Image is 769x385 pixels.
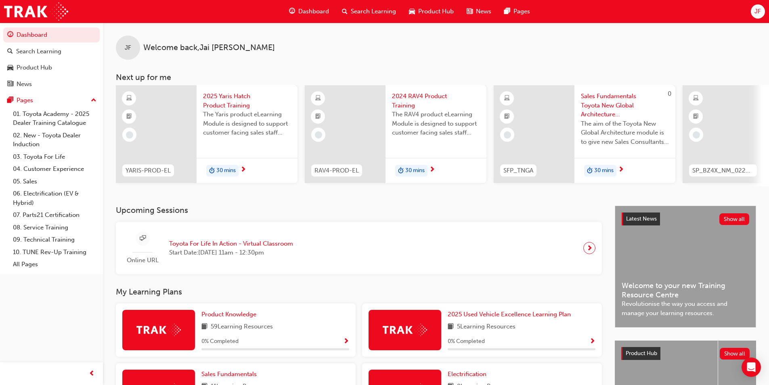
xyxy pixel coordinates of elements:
span: booktick-icon [315,112,321,122]
span: The Yaris product eLearning Module is designed to support customer facing sales staff with introd... [203,110,291,137]
button: Show all [720,348,750,360]
span: 59 Learning Resources [211,322,273,332]
span: Sales Fundamentals Toyota New Global Architecture eLearning Module [581,92,669,119]
span: car-icon [409,6,415,17]
span: Show Progress [343,338,349,345]
span: news-icon [467,6,473,17]
a: 10. TUNE Rev-Up Training [10,246,100,259]
span: next-icon [587,242,593,254]
span: 0 [668,90,671,97]
span: next-icon [618,166,624,174]
span: sessionType_ONLINE_URL-icon [140,234,146,244]
span: Pages [513,7,530,16]
button: Pages [3,93,100,108]
a: Online URLToyota For Life In Action - Virtual ClassroomStart Date:[DATE] 11am - 12:30pm [122,228,595,268]
button: Show Progress [589,337,595,347]
span: SFP_TNGA [503,166,533,175]
a: news-iconNews [460,3,498,20]
span: learningRecordVerb_NONE-icon [126,131,133,139]
button: Show all [719,213,750,225]
span: Product Hub [418,7,454,16]
span: learningResourceType_ELEARNING-icon [315,93,321,104]
span: SP_BZ4X_NM_0224_EL01 [692,166,754,175]
button: JF [751,4,765,19]
span: The RAV4 product eLearning Module is designed to support customer facing sales staff with introdu... [392,110,480,137]
a: 06. Electrification (EV & Hybrid) [10,187,100,209]
span: Product Knowledge [201,311,256,318]
span: Sales Fundamentals [201,370,257,378]
button: DashboardSearch LearningProduct HubNews [3,26,100,93]
span: guage-icon [289,6,295,17]
button: Show Progress [343,337,349,347]
span: 30 mins [216,166,236,175]
span: duration-icon [209,166,215,176]
span: Welcome to your new Training Resource Centre [622,281,749,299]
span: 0 % Completed [201,337,239,346]
a: 05. Sales [10,175,100,188]
span: car-icon [7,64,13,72]
img: Trak [383,324,427,336]
div: News [17,80,32,89]
a: guage-iconDashboard [283,3,335,20]
a: YARIS-PROD-EL2025 Yaris Hatch Product TrainingThe Yaris product eLearning Module is designed to s... [116,85,298,183]
span: Electrification [448,370,486,378]
span: Product Hub [626,350,657,357]
div: Open Intercom Messenger [742,358,761,377]
h3: My Learning Plans [116,287,602,297]
span: 5 Learning Resources [457,322,515,332]
span: learningResourceType_ELEARNING-icon [126,93,132,104]
div: Pages [17,96,33,105]
a: car-iconProduct Hub [402,3,460,20]
h3: Next up for me [103,73,769,82]
span: pages-icon [504,6,510,17]
a: Sales Fundamentals [201,370,260,379]
a: Product HubShow all [621,347,750,360]
span: booktick-icon [126,112,132,122]
span: 2025 Yaris Hatch Product Training [203,92,291,110]
a: 02. New - Toyota Dealer Induction [10,129,100,151]
a: 04. Customer Experience [10,163,100,175]
span: learningRecordVerb_NONE-icon [504,131,511,139]
span: search-icon [7,48,13,55]
a: 01. Toyota Academy - 2025 Dealer Training Catalogue [10,108,100,129]
a: search-iconSearch Learning [335,3,402,20]
span: booktick-icon [504,112,510,122]
span: 2024 RAV4 Product Training [392,92,480,110]
span: news-icon [7,81,13,88]
a: News [3,77,100,92]
span: Latest News [626,215,657,222]
span: pages-icon [7,97,13,104]
a: pages-iconPages [498,3,536,20]
span: guage-icon [7,32,13,39]
div: Search Learning [16,47,61,56]
span: duration-icon [398,166,404,176]
span: next-icon [429,166,435,174]
span: Search Learning [351,7,396,16]
span: learningResourceType_ELEARNING-icon [693,93,699,104]
span: Revolutionise the way you access and manage your learning resources. [622,299,749,318]
a: 03. Toyota For Life [10,151,100,163]
span: 0 % Completed [448,337,485,346]
a: Dashboard [3,27,100,42]
a: Product Hub [3,60,100,75]
span: Dashboard [298,7,329,16]
span: JF [754,7,761,16]
span: prev-icon [89,369,95,379]
a: All Pages [10,258,100,271]
span: learningResourceType_ELEARNING-icon [504,93,510,104]
a: Product Knowledge [201,310,260,319]
span: RAV4-PROD-EL [314,166,359,175]
span: 30 mins [405,166,425,175]
span: book-icon [201,322,207,332]
img: Trak [4,2,68,21]
span: JF [125,43,131,53]
img: Trak [136,324,181,336]
span: News [476,7,491,16]
span: learningRecordVerb_NONE-icon [315,131,322,139]
span: Welcome back , Jai [PERSON_NAME] [143,43,275,53]
a: 09. Technical Training [10,234,100,246]
div: Product Hub [17,63,52,72]
a: Latest NewsShow all [622,212,749,225]
a: RAV4-PROD-EL2024 RAV4 Product TrainingThe RAV4 product eLearning Module is designed to support cu... [305,85,486,183]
